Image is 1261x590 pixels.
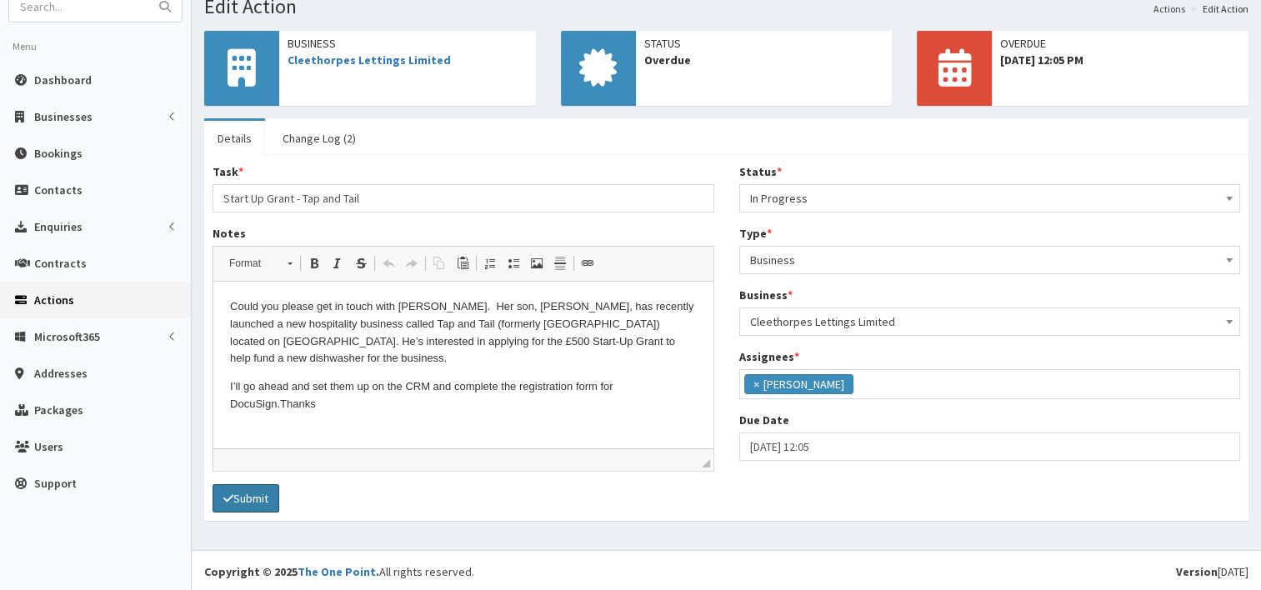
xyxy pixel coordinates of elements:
span: Drag to resize [702,459,710,467]
span: Contracts [34,256,87,271]
span: Business [739,246,1241,274]
span: Cleethorpes Lettings Limited [750,310,1230,333]
span: Business [288,35,528,52]
a: Copy (Ctrl+C) [428,252,451,274]
a: Cleethorpes Lettings Limited [288,52,451,67]
span: In Progress [739,184,1241,212]
span: Format [221,252,279,274]
a: The One Point [298,564,376,579]
span: Support [34,476,77,491]
a: Link (Ctrl+L) [576,252,599,274]
a: Italic (Ctrl+I) [326,252,349,274]
a: Bold (Ctrl+B) [303,252,326,274]
label: Notes [213,225,246,242]
a: Insert/Remove Numbered List [478,252,502,274]
span: Businesses [34,109,93,124]
span: Enquiries [34,219,83,234]
span: Overdue [644,52,884,68]
a: Format [220,252,301,275]
span: Addresses [34,366,88,381]
a: Redo (Ctrl+Y) [400,252,423,274]
span: Contacts [34,182,83,197]
li: Edit Action [1187,2,1248,16]
label: Type [739,225,772,242]
label: Status [739,163,782,180]
label: Due Date [739,412,789,428]
span: Packages [34,402,83,417]
span: OVERDUE [1000,35,1240,52]
label: Assignees [739,348,799,365]
a: Paste (Ctrl+V) [451,252,474,274]
a: Details [204,121,265,156]
a: Strike Through [349,252,373,274]
a: Actions [1153,2,1185,16]
span: Actions [34,292,74,307]
span: Microsoft365 [34,329,100,344]
span: Users [34,439,63,454]
span: In Progress [750,187,1230,210]
label: Task [213,163,243,180]
span: Business [750,248,1230,272]
span: Cleethorpes Lettings Limited [739,307,1241,336]
a: Image [525,252,548,274]
span: [DATE] 12:05 PM [1000,52,1240,68]
a: Insert/Remove Bulleted List [502,252,525,274]
span: × [753,376,759,392]
span: Bookings [34,146,83,161]
label: Business [739,287,793,303]
a: Undo (Ctrl+Z) [377,252,400,274]
iframe: Rich Text Editor, notes [213,282,713,448]
strong: Copyright © 2025 . [204,564,379,579]
span: Status [644,35,884,52]
li: Gina Waterhouse [744,374,853,394]
span: Dashboard [34,72,92,87]
b: Version [1176,564,1218,579]
a: Change Log (2) [269,121,369,156]
div: [DATE] [1176,563,1248,580]
a: Insert Horizontal Line [548,252,572,274]
button: Submit [213,484,279,512]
